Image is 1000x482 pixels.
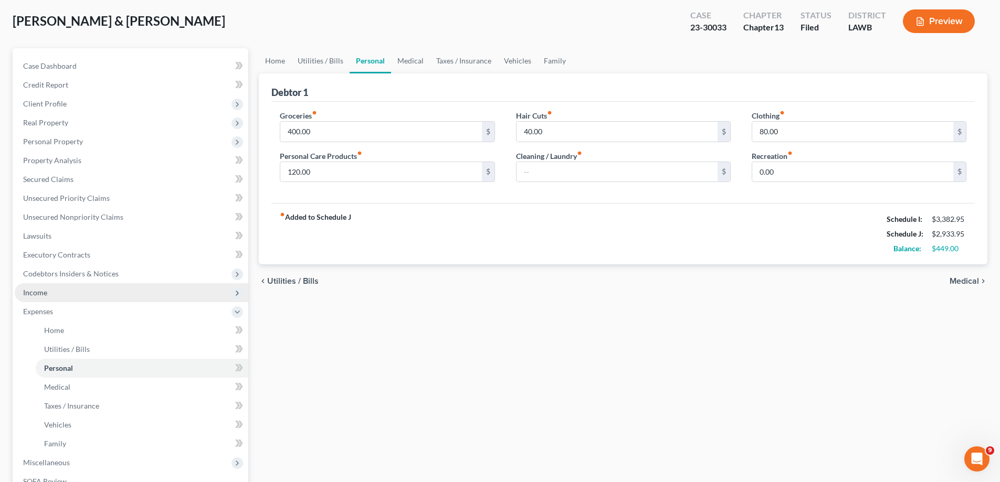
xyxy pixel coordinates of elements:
span: Expenses [23,307,53,316]
a: Property Analysis [15,151,248,170]
div: $3,382.95 [932,214,966,224]
span: Home [44,326,64,335]
div: $ [482,162,494,182]
strong: Schedule J: [887,229,923,238]
a: Personal [36,359,248,378]
a: Credit Report [15,76,248,94]
a: Lawsuits [15,227,248,245]
i: fiber_manual_record [280,212,285,217]
i: chevron_left [259,277,267,285]
a: Executory Contracts [15,245,248,264]
span: Family [44,439,66,448]
span: Taxes / Insurance [44,401,99,410]
div: Chapter [743,9,784,22]
div: $449.00 [932,243,966,254]
span: Medical [950,277,979,285]
button: Preview [903,9,975,33]
span: 9 [986,446,994,455]
span: Medical [44,382,70,391]
a: Personal [350,48,391,73]
label: Hair Cuts [516,110,552,121]
a: Family [538,48,572,73]
span: Case Dashboard [23,61,77,70]
a: Unsecured Nonpriority Claims [15,208,248,227]
div: $ [718,162,730,182]
strong: Balance: [893,244,921,253]
a: Secured Claims [15,170,248,189]
a: Utilities / Bills [36,340,248,359]
span: Vehicles [44,420,71,429]
a: Utilities / Bills [291,48,350,73]
span: Executory Contracts [23,250,90,259]
span: [PERSON_NAME] & [PERSON_NAME] [13,13,225,28]
span: Lawsuits [23,231,51,240]
div: Status [801,9,831,22]
label: Groceries [280,110,317,121]
a: Vehicles [498,48,538,73]
div: Case [690,9,727,22]
span: Client Profile [23,99,67,108]
span: 13 [774,22,784,32]
a: Taxes / Insurance [36,397,248,415]
span: Income [23,288,47,297]
input: -- [280,162,481,182]
i: fiber_manual_record [312,110,317,115]
span: Utilities / Bills [44,345,90,354]
i: chevron_right [979,277,987,285]
a: Taxes / Insurance [430,48,498,73]
input: -- [517,122,718,142]
a: Unsecured Priority Claims [15,189,248,208]
input: -- [752,122,953,142]
div: District [848,9,886,22]
input: -- [517,162,718,182]
div: $ [953,122,966,142]
iframe: Intercom live chat [964,446,990,472]
strong: Schedule I: [887,215,922,223]
span: Miscellaneous [23,458,70,467]
div: LAWB [848,22,886,34]
button: Medical chevron_right [950,277,987,285]
span: Property Analysis [23,156,81,165]
span: Unsecured Priority Claims [23,194,110,202]
span: Unsecured Nonpriority Claims [23,212,123,221]
a: Home [36,321,248,340]
input: -- [752,162,953,182]
span: Personal Property [23,137,83,146]
label: Recreation [752,151,793,162]
i: fiber_manual_record [780,110,785,115]
div: $ [718,122,730,142]
span: Secured Claims [23,175,73,184]
strong: Added to Schedule J [280,212,351,256]
span: Personal [44,363,73,372]
a: Vehicles [36,415,248,434]
div: $2,933.95 [932,229,966,239]
i: fiber_manual_record [547,110,552,115]
div: $ [482,122,494,142]
span: Codebtors Insiders & Notices [23,269,119,278]
i: fiber_manual_record [357,151,362,156]
div: Debtor 1 [271,86,308,99]
a: Home [259,48,291,73]
span: Real Property [23,118,68,127]
label: Personal Care Products [280,151,362,162]
div: $ [953,162,966,182]
label: Clothing [752,110,785,121]
input: -- [280,122,481,142]
label: Cleaning / Laundry [516,151,582,162]
div: Filed [801,22,831,34]
div: 23-30033 [690,22,727,34]
a: Case Dashboard [15,57,248,76]
button: chevron_left Utilities / Bills [259,277,319,285]
i: fiber_manual_record [787,151,793,156]
div: Chapter [743,22,784,34]
a: Medical [36,378,248,397]
a: Family [36,434,248,453]
span: Utilities / Bills [267,277,319,285]
span: Credit Report [23,80,68,89]
a: Medical [391,48,430,73]
i: fiber_manual_record [577,151,582,156]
